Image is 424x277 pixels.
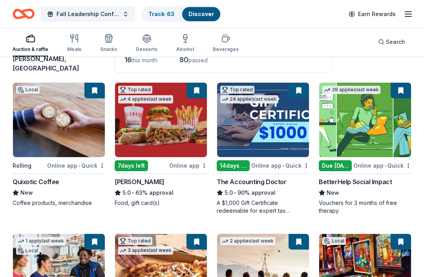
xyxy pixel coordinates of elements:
[100,31,117,56] button: Snacks
[217,199,309,215] div: A $1,000 Gift Certificate redeemable for expert tax preparation or tax resolution services—recipi...
[115,83,207,207] a: Image for Portillo'sTop rated4 applieslast week7days leftOnline app[PERSON_NAME]5.0•63% approvalF...
[188,57,208,64] span: passed
[118,247,173,255] div: 3 applies last week
[319,177,392,187] div: BetterHelp Social Impact
[118,96,173,104] div: 4 applies last week
[124,56,132,64] span: 16
[13,45,105,73] div: results
[132,57,157,64] span: this month
[217,188,309,198] div: 90% approval
[118,237,152,245] div: Top rated
[16,247,40,255] div: Local
[322,237,346,245] div: Local
[20,188,33,198] span: New
[169,161,207,171] div: Online app
[188,11,214,17] a: Discover
[220,237,275,246] div: 2 applies last week
[13,177,59,187] div: Quixotic Coffee
[217,161,250,172] div: 14 days left
[319,199,411,215] div: Vouchers for 3 months of free therapy
[327,188,339,198] span: New
[225,188,233,198] span: 5.0
[115,188,207,198] div: 63% approval
[217,83,309,158] img: Image for The Accounting Doctor
[13,199,105,207] div: Coffee products, merchandise
[79,163,80,169] span: •
[220,86,254,94] div: Top rated
[176,46,194,53] div: Alcohol
[13,83,105,158] img: Image for Quixotic Coffee
[13,83,105,207] a: Image for Quixotic CoffeeLocalRollingOnline app•QuickQuixotic CoffeeNewCoffee products, merchandise
[344,7,400,21] a: Earn Rewards
[132,190,134,196] span: •
[179,56,188,64] span: 80
[67,31,81,56] button: Meals
[385,163,386,169] span: •
[251,161,309,171] div: Online app Quick
[16,86,40,94] div: Local
[213,46,239,53] div: Beverages
[217,83,309,215] a: Image for The Accounting DoctorTop rated24 applieslast week14days leftOnline app•QuickThe Account...
[115,161,148,172] div: 7 days left
[148,11,174,17] a: Track· 63
[283,163,284,169] span: •
[372,34,411,50] button: Search
[122,188,131,198] span: 5.0
[41,6,135,22] button: Fall Leadership Conference
[176,31,194,56] button: Alcohol
[57,9,119,19] span: Fall Leadership Conference
[319,83,411,158] img: Image for BetterHelp Social Impact
[13,46,104,72] span: in
[13,5,35,23] a: Home
[353,161,411,171] div: Online app Quick
[13,161,31,171] div: Rolling
[136,46,157,53] div: Desserts
[118,86,152,94] div: Top rated
[217,177,287,187] div: The Accounting Doctor
[319,161,352,172] div: Due [DATE]
[13,31,48,56] button: Auction & raffle
[115,177,164,187] div: [PERSON_NAME]
[136,31,157,56] button: Desserts
[16,237,66,246] div: 1 apply last week
[13,46,104,72] span: [GEOGRAPHIC_DATA][PERSON_NAME], [GEOGRAPHIC_DATA]
[115,199,207,207] div: Food, gift card(s)
[322,86,380,94] div: 38 applies last week
[220,96,278,104] div: 24 applies last week
[141,6,221,22] button: Track· 63Discover
[13,46,48,53] div: Auction & raffle
[319,83,411,215] a: Image for BetterHelp Social Impact38 applieslast weekDue [DATE]Online app•QuickBetterHelp Social ...
[100,46,117,53] div: Snacks
[47,161,105,171] div: Online app Quick
[115,83,207,158] img: Image for Portillo's
[213,31,239,56] button: Beverages
[386,37,405,47] span: Search
[234,190,236,196] span: •
[67,46,81,53] div: Meals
